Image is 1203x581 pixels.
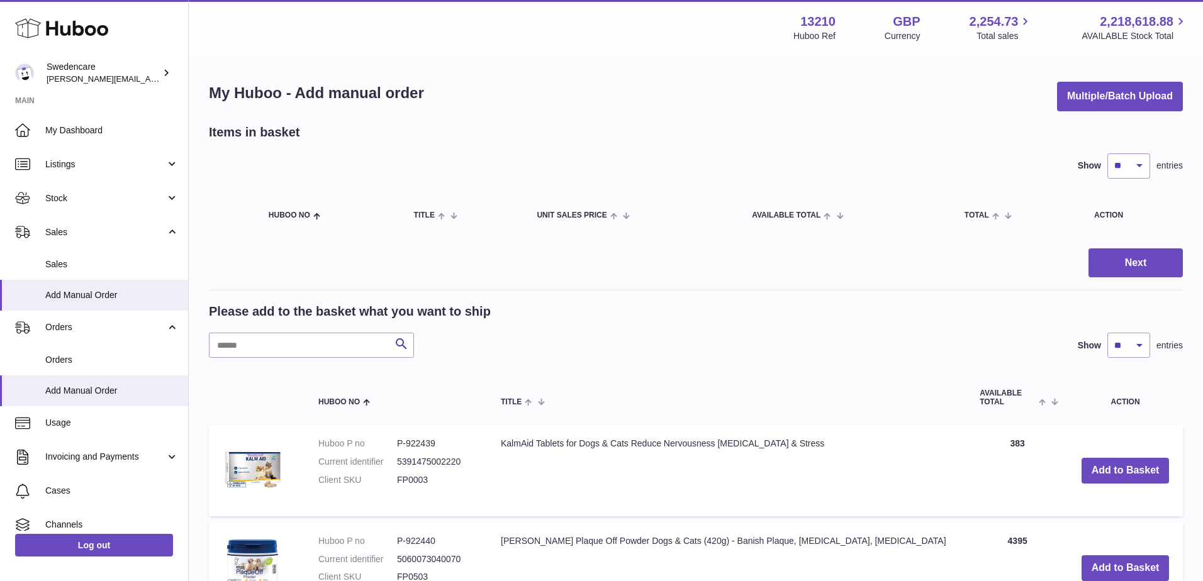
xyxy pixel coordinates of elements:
span: AVAILABLE Total [980,389,1036,406]
span: 2,218,618.88 [1100,13,1173,30]
img: simon.shaw@swedencare.co.uk [15,64,34,82]
span: Title [501,398,522,406]
a: Log out [15,534,173,556]
span: Invoicing and Payments [45,451,165,463]
span: Listings [45,158,165,170]
span: Title [414,211,435,219]
dt: Client SKU [318,474,397,486]
div: Currency [885,30,920,42]
td: KalmAid Tablets for Dogs & Cats Reduce Nervousness [MEDICAL_DATA] & Stress [488,425,967,516]
span: AVAILABLE Stock Total [1082,30,1188,42]
span: Huboo no [318,398,360,406]
button: Multiple/Batch Upload [1057,82,1183,111]
th: Action [1068,377,1183,418]
span: Cases [45,485,179,497]
span: Add Manual Order [45,289,179,301]
dt: Huboo P no [318,438,397,450]
button: Add to Basket [1082,458,1170,484]
span: Channels [45,519,179,531]
dd: 5391475002220 [397,456,476,468]
span: Orders [45,354,179,366]
dd: 5060073040070 [397,553,476,565]
dt: Current identifier [318,553,397,565]
dd: FP0003 [397,474,476,486]
span: Sales [45,258,179,270]
button: Next [1088,248,1183,278]
span: Usage [45,417,179,429]
span: AVAILABLE Total [752,211,820,219]
button: Add to Basket [1082,555,1170,581]
dt: Current identifier [318,456,397,468]
span: entries [1156,340,1183,351]
span: My Dashboard [45,124,179,136]
strong: 13210 [800,13,836,30]
div: Swedencare [47,61,160,85]
span: Huboo no [269,211,310,219]
span: Add Manual Order [45,385,179,397]
span: 2,254.73 [970,13,1019,30]
img: KalmAid Tablets for Dogs & Cats Reduce Nervousness Separation Anxiety & Stress [221,438,284,501]
span: Total sales [976,30,1032,42]
span: Unit Sales Price [537,211,607,219]
dd: P-922440 [397,535,476,547]
div: Action [1094,211,1170,219]
div: Huboo Ref [793,30,836,42]
h2: Please add to the basket what you want to ship [209,303,491,320]
span: entries [1156,160,1183,172]
a: 2,254.73 Total sales [970,13,1033,42]
span: Stock [45,192,165,204]
strong: GBP [893,13,920,30]
td: 383 [967,425,1068,516]
span: Total [965,211,989,219]
label: Show [1078,160,1101,172]
span: [PERSON_NAME][EMAIL_ADDRESS][PERSON_NAME][DOMAIN_NAME] [47,74,320,84]
label: Show [1078,340,1101,351]
dd: P-922439 [397,438,476,450]
h2: Items in basket [209,124,300,141]
a: 2,218,618.88 AVAILABLE Stock Total [1082,13,1188,42]
h1: My Huboo - Add manual order [209,83,424,103]
span: Orders [45,321,165,333]
dt: Huboo P no [318,535,397,547]
span: Sales [45,226,165,238]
